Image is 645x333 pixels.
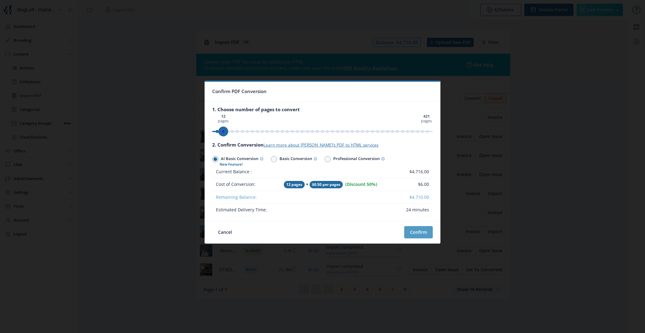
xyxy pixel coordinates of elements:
[331,155,385,164] span: Professional Conversion
[345,181,377,187] span: (Discount 50%)
[404,226,433,238] button: Confirm
[212,106,433,112] div: 1. Choose number of pages to convert
[420,114,433,123] span: pages
[221,113,225,119] strong: 12
[423,113,430,119] strong: 421
[212,166,280,178] td: Current Balance :
[212,204,280,216] td: Estimated Delivery Time:
[212,178,280,191] td: Cost of Conversion:
[212,191,280,204] td: Remaining Balance:
[310,181,343,188] span: $0.50 per pages
[212,226,238,238] button: Cancel
[397,204,433,216] td: 24 minutes
[397,178,433,191] td: $6.00
[306,181,308,187] strong: ×
[218,155,264,164] span: AI Basic Conversion
[277,155,317,164] span: Basic Conversion
[217,114,229,123] span: pages
[212,142,433,148] div: 2. Confirm Conversion
[397,191,433,204] td: $4,710.00
[264,142,378,148] a: Learn more about [PERSON_NAME]’s PDF to HTML services
[212,131,433,132] ngx-slider: ngx-slider
[205,82,440,101] nb-card-header: Confirm PDF Conversion
[218,127,228,136] span: ngx-slider
[284,181,305,188] span: 12 pages
[397,166,433,178] td: $4,716.00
